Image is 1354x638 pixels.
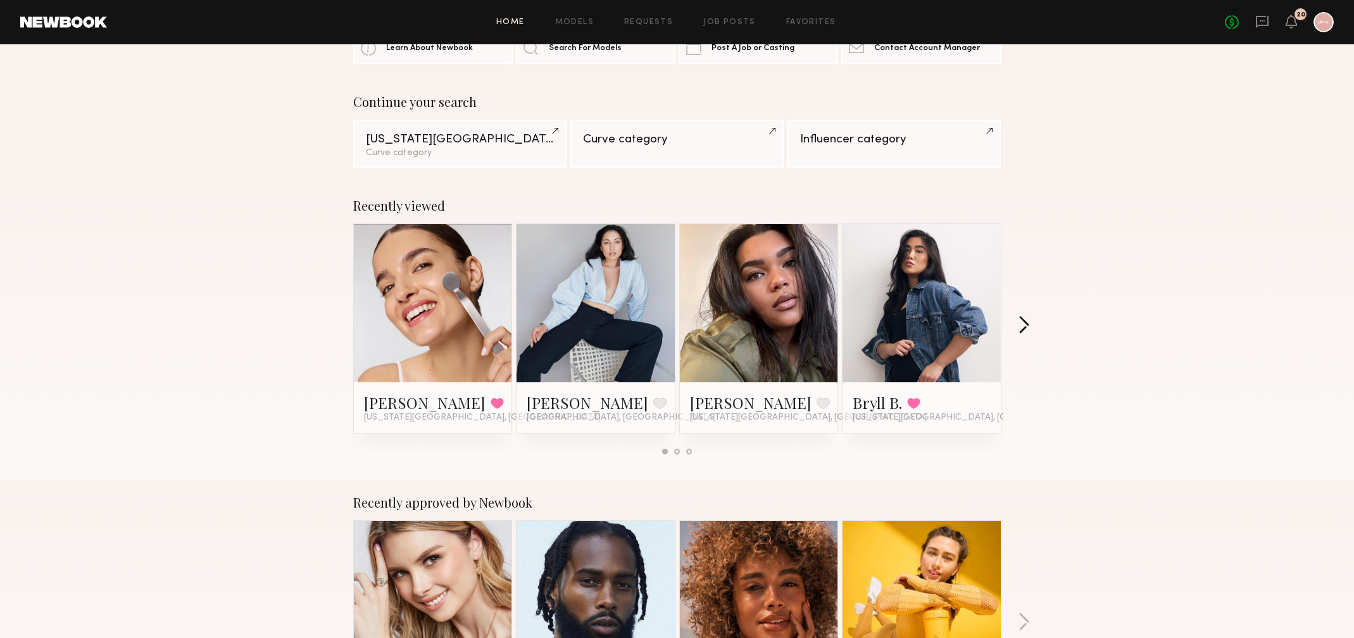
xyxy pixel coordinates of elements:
[549,44,622,53] span: Search For Models
[786,18,836,27] a: Favorites
[800,134,988,146] div: Influencer category
[353,32,513,64] a: Learn About Newbook
[570,120,784,168] a: Curve category
[711,44,794,53] span: Post A Job or Casting
[624,18,673,27] a: Requests
[364,413,601,423] span: [US_STATE][GEOGRAPHIC_DATA], [GEOGRAPHIC_DATA]
[366,149,554,158] div: Curve category
[690,392,812,413] a: [PERSON_NAME]
[527,392,648,413] a: [PERSON_NAME]
[386,44,473,53] span: Learn About Newbook
[364,392,486,413] a: [PERSON_NAME]
[555,18,594,27] a: Models
[353,198,1001,213] div: Recently viewed
[496,18,525,27] a: Home
[787,120,1001,168] a: Influencer category
[703,18,756,27] a: Job Posts
[1296,11,1305,18] div: 20
[874,44,980,53] span: Contact Account Manager
[353,120,567,168] a: [US_STATE][GEOGRAPHIC_DATA]Curve category
[353,495,1001,510] div: Recently approved by Newbook
[583,134,771,146] div: Curve category
[366,134,554,146] div: [US_STATE][GEOGRAPHIC_DATA]
[690,413,927,423] span: [US_STATE][GEOGRAPHIC_DATA], [GEOGRAPHIC_DATA]
[527,413,715,423] span: [GEOGRAPHIC_DATA], [GEOGRAPHIC_DATA]
[516,32,675,64] a: Search For Models
[353,94,1001,109] div: Continue your search
[853,413,1089,423] span: [US_STATE][GEOGRAPHIC_DATA], [GEOGRAPHIC_DATA]
[841,32,1001,64] a: Contact Account Manager
[679,32,838,64] a: Post A Job or Casting
[853,392,902,413] a: Bryll B.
